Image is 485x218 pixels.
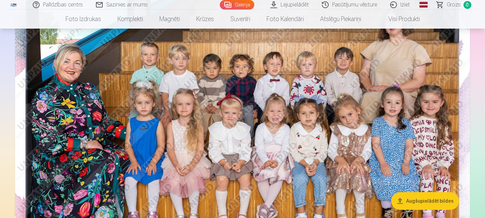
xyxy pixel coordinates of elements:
[312,10,369,29] a: Atslēgu piekariņi
[447,1,461,9] span: Grozs
[151,10,188,29] a: Magnēti
[258,10,312,29] a: Foto kalendāri
[391,192,459,210] button: Augšupielādēt bildes
[109,10,151,29] a: Komplekti
[222,10,258,29] a: Suvenīri
[10,3,17,7] img: /fa1
[369,10,428,29] a: Visi produkti
[463,1,471,9] span: 0
[188,10,222,29] a: Krūzes
[57,10,109,29] a: Foto izdrukas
